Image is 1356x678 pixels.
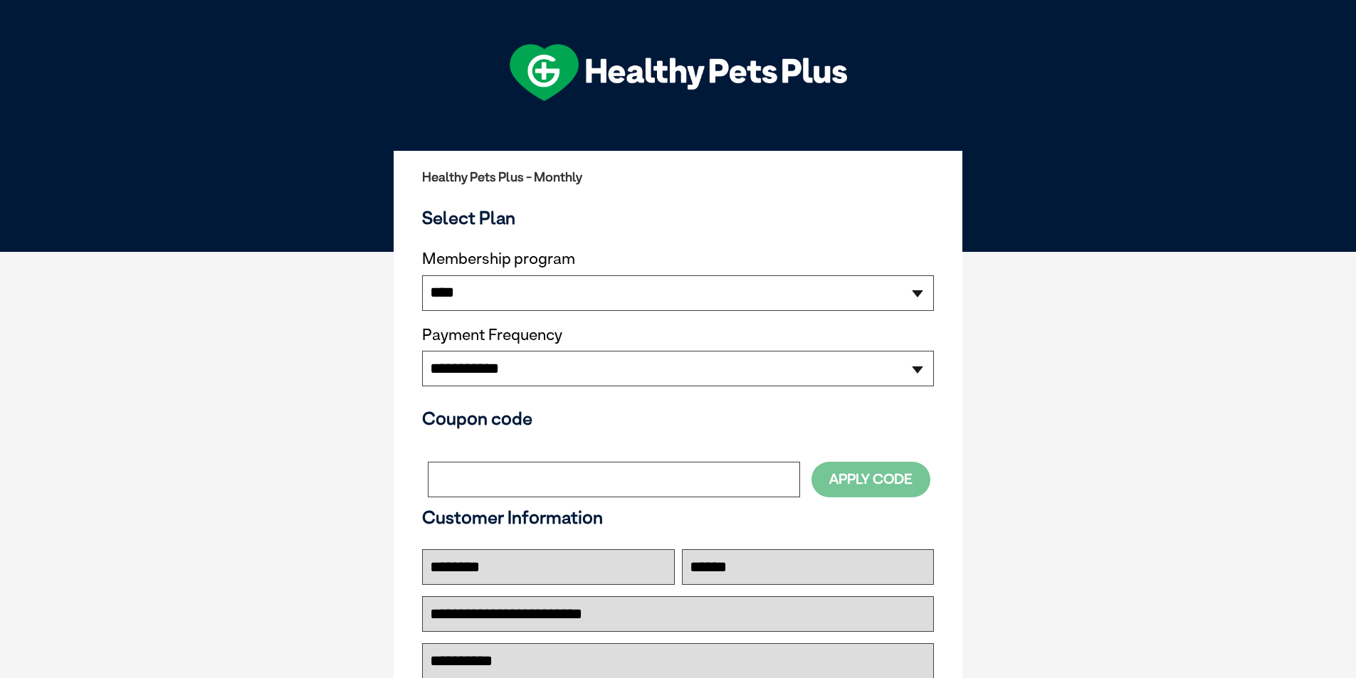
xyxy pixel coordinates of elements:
h2: Healthy Pets Plus - Monthly [422,170,934,184]
button: Apply Code [811,462,930,497]
h3: Select Plan [422,207,934,228]
h3: Customer Information [422,507,934,528]
img: hpp-logo-landscape-green-white.png [510,44,847,101]
label: Membership program [422,250,934,268]
h3: Coupon code [422,408,934,429]
label: Payment Frequency [422,326,562,344]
